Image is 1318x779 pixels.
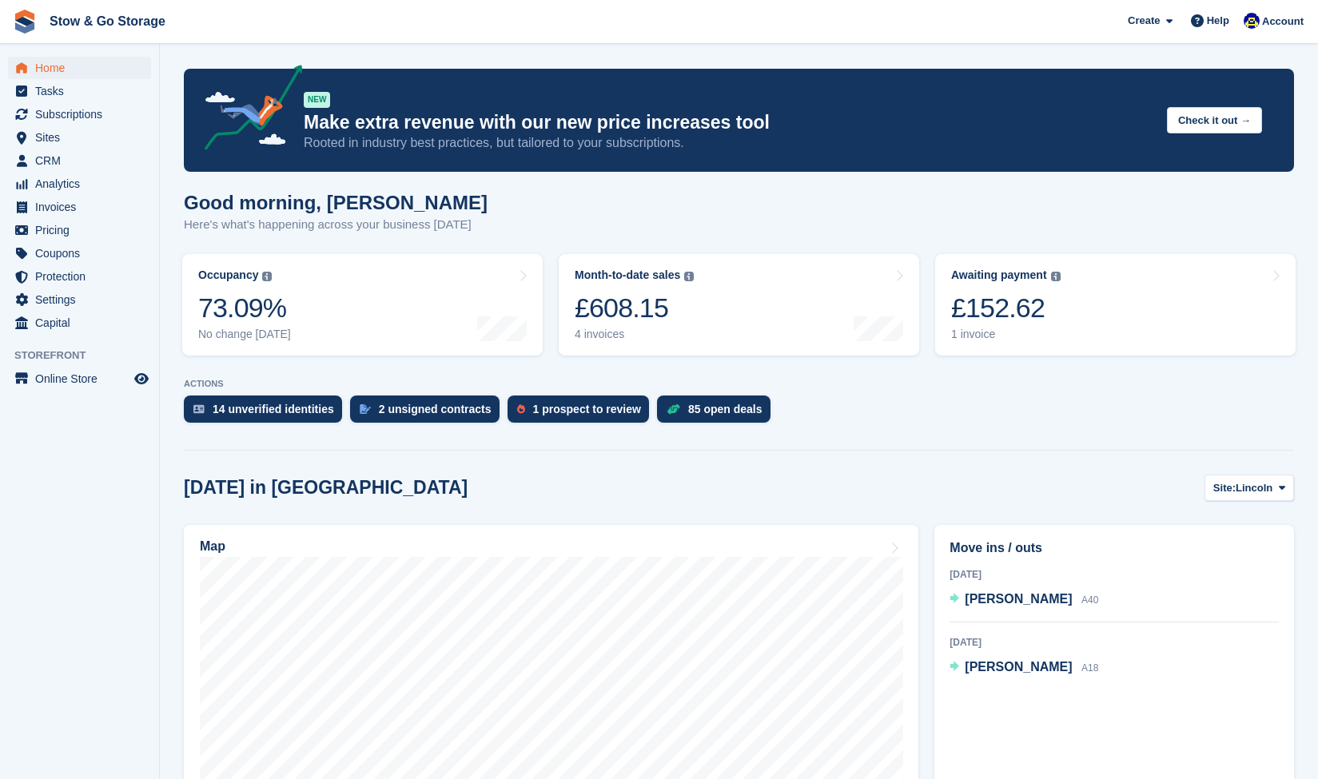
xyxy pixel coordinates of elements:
a: 1 prospect to review [508,395,657,431]
a: Preview store [132,369,151,388]
span: Capital [35,312,131,334]
p: Rooted in industry best practices, but tailored to your subscriptions. [304,134,1154,152]
div: 1 invoice [951,328,1061,341]
a: Awaiting payment £152.62 1 invoice [935,254,1296,356]
a: menu [8,126,151,149]
span: Site: [1213,480,1236,496]
span: Coupons [35,242,131,264]
img: prospect-51fa495bee0391a8d652442698ab0144808aea92771e9ea1ae160a38d050c398.svg [517,404,525,414]
span: Invoices [35,196,131,218]
a: menu [8,173,151,195]
span: Subscriptions [35,103,131,125]
span: Account [1262,14,1304,30]
p: Here's what's happening across your business [DATE] [184,216,488,234]
a: [PERSON_NAME] A18 [950,658,1098,678]
span: A18 [1081,662,1098,674]
span: Pricing [35,219,131,241]
a: Stow & Go Storage [43,8,172,34]
div: 2 unsigned contracts [379,403,492,415]
img: verify_identity-adf6edd0f0f0b5bbfe63781bf79b02c33cf7c696d77639b501bdc392416b5a36.svg [193,404,205,414]
div: Month-to-date sales [575,268,680,282]
img: contract_signature_icon-13c848040528278c33f63329250d36e43548de30e8caae1d1a13099fd9432cc5.svg [360,404,371,414]
a: 14 unverified identities [184,395,350,431]
a: menu [8,288,151,311]
div: £608.15 [575,292,694,324]
img: deal-1b604bf984904fb50ccaf53a9ad4b4a5d6e5aea283cecdc64d6e3604feb123c2.svg [667,403,680,415]
img: stora-icon-8386f47178a22dfd0bd8f6a31ec36ba5ce8667c1dd55bd0f319d3a0aa187defe.svg [13,10,37,34]
span: Tasks [35,80,131,102]
h2: [DATE] in [GEOGRAPHIC_DATA] [184,477,468,499]
a: Occupancy 73.09% No change [DATE] [182,254,543,356]
a: menu [8,196,151,218]
a: menu [8,80,151,102]
a: 2 unsigned contracts [350,395,508,431]
span: Help [1207,13,1229,29]
button: Site: Lincoln [1205,475,1294,501]
div: [DATE] [950,567,1279,582]
div: 1 prospect to review [533,403,641,415]
a: menu [8,368,151,390]
a: menu [8,242,151,264]
img: icon-info-grey-7440780725fd019a000dd9b08b2336e03edf1995a4989e88bcd33f0948082b44.svg [262,272,272,281]
div: 14 unverified identities [213,403,334,415]
div: [DATE] [950,635,1279,650]
div: 4 invoices [575,328,694,341]
span: Online Store [35,368,131,390]
a: menu [8,57,151,79]
span: Settings [35,288,131,311]
span: Create [1128,13,1160,29]
p: ACTIONS [184,379,1294,389]
span: Storefront [14,348,159,364]
img: icon-info-grey-7440780725fd019a000dd9b08b2336e03edf1995a4989e88bcd33f0948082b44.svg [1051,272,1061,281]
div: Occupancy [198,268,258,282]
span: [PERSON_NAME] [965,592,1072,606]
h2: Map [200,539,225,554]
span: [PERSON_NAME] [965,660,1072,674]
span: Protection [35,265,131,288]
h1: Good morning, [PERSON_NAME] [184,192,488,213]
a: Month-to-date sales £608.15 4 invoices [559,254,919,356]
div: NEW [304,92,330,108]
a: menu [8,265,151,288]
div: £152.62 [951,292,1061,324]
a: menu [8,312,151,334]
div: No change [DATE] [198,328,291,341]
p: Make extra revenue with our new price increases tool [304,111,1154,134]
span: Sites [35,126,131,149]
a: [PERSON_NAME] A40 [950,590,1098,610]
img: Rob Good-Stephenson [1244,13,1260,29]
a: 85 open deals [657,395,778,431]
h2: Move ins / outs [950,539,1279,558]
img: price-adjustments-announcement-icon-8257ccfd72463d97f412b2fc003d46551f7dbcb40ab6d574587a9cd5c0d94... [191,65,303,156]
a: menu [8,219,151,241]
button: Check it out → [1167,107,1262,133]
a: menu [8,103,151,125]
div: 85 open deals [688,403,763,415]
a: menu [8,149,151,172]
div: Awaiting payment [951,268,1047,282]
span: CRM [35,149,131,172]
span: A40 [1081,594,1098,606]
span: Home [35,57,131,79]
div: 73.09% [198,292,291,324]
span: Lincoln [1236,480,1272,496]
span: Analytics [35,173,131,195]
img: icon-info-grey-7440780725fd019a000dd9b08b2336e03edf1995a4989e88bcd33f0948082b44.svg [684,272,694,281]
